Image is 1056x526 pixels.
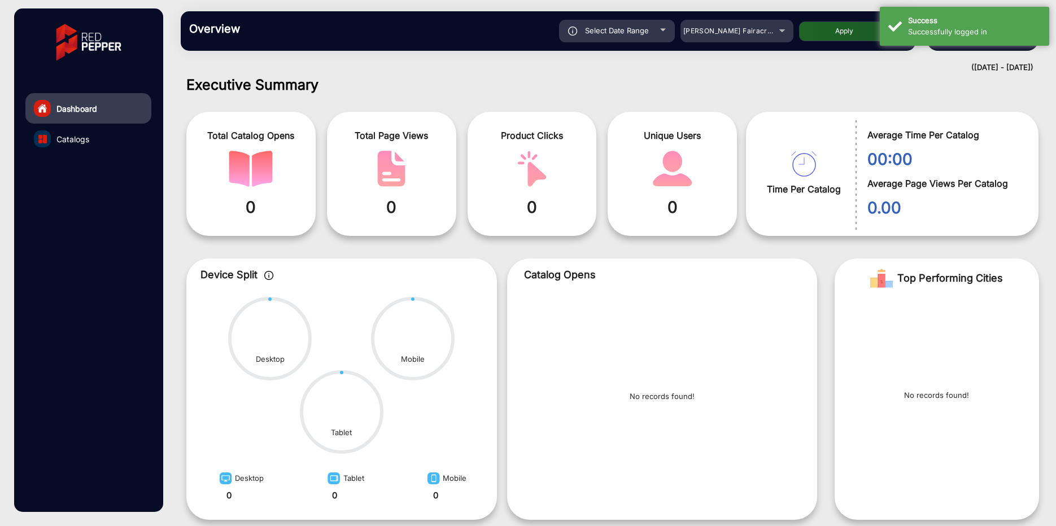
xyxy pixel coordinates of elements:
[867,177,1022,190] span: Average Page Views Per Catalog
[335,129,448,142] span: Total Page Views
[651,151,695,187] img: catalog
[683,27,795,35] span: [PERSON_NAME] Fairacre Farms
[332,490,337,501] strong: 0
[630,391,695,402] p: No records found!
[791,151,817,177] img: catalog
[904,390,969,401] p: No records found!
[897,267,1003,290] span: Top Performing Cities
[56,133,89,145] span: Catalogs
[195,129,307,142] span: Total Catalog Opens
[510,151,554,187] img: catalog
[476,195,588,219] span: 0
[867,196,1022,220] span: 0.00
[424,471,443,489] img: image
[331,427,352,439] div: Tablet
[25,124,151,154] a: Catalogs
[264,271,274,280] img: icon
[195,195,307,219] span: 0
[324,468,364,489] div: Tablet
[369,151,413,187] img: catalog
[56,103,97,115] span: Dashboard
[25,93,151,124] a: Dashboard
[616,129,728,142] span: Unique Users
[908,15,1041,27] div: Success
[867,128,1022,142] span: Average Time Per Catalog
[229,151,273,187] img: catalog
[568,27,578,36] img: icon
[908,27,1041,38] div: Successfully logged in
[524,267,801,282] p: Catalog Opens
[585,26,649,35] span: Select Date Range
[186,76,1039,93] h1: Executive Summary
[616,195,728,219] span: 0
[216,468,264,489] div: Desktop
[401,354,425,365] div: Mobile
[476,129,588,142] span: Product Clicks
[37,103,47,113] img: home
[200,269,258,280] span: Device Split
[256,354,285,365] div: Desktop
[48,14,129,71] img: vmg-logo
[799,21,889,41] button: Apply
[38,135,47,143] img: catalog
[335,195,448,219] span: 0
[216,471,235,489] img: image
[324,471,343,489] img: image
[867,147,1022,171] span: 00:00
[169,62,1033,73] div: ([DATE] - [DATE])
[226,490,232,501] strong: 0
[189,22,347,36] h3: Overview
[433,490,438,501] strong: 0
[870,267,893,290] img: Rank image
[424,468,466,489] div: Mobile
